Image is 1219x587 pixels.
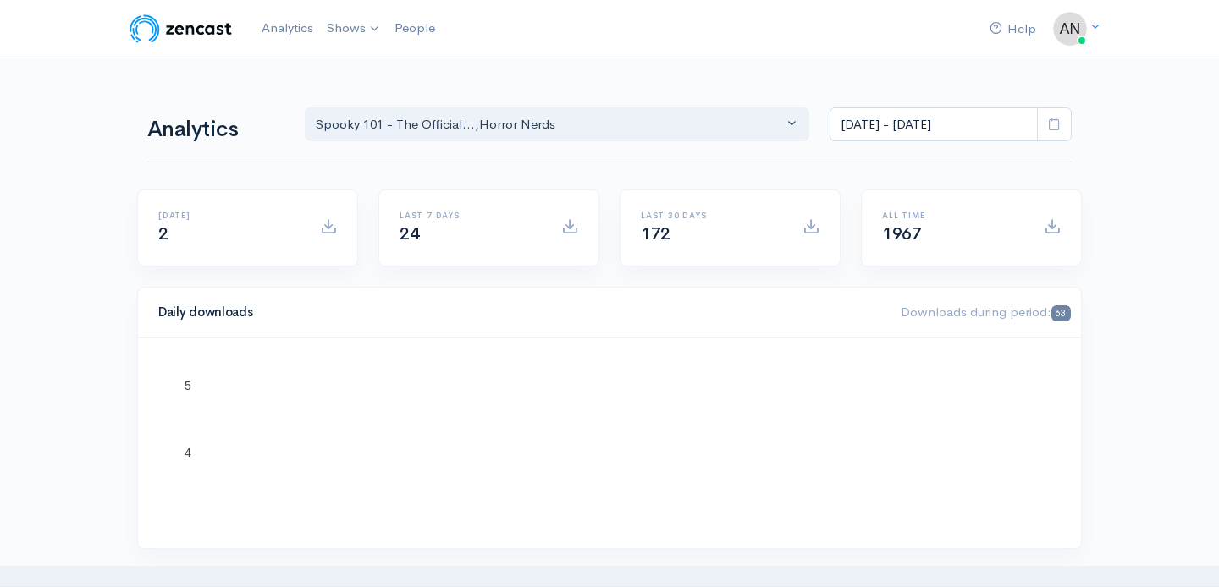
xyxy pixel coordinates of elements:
h6: [DATE] [158,211,300,220]
text: 5 [185,379,191,392]
img: ZenCast Logo [127,12,234,46]
span: 2 [158,223,168,244]
a: Analytics [255,10,320,47]
text: 4 [185,446,191,459]
input: analytics date range selector [830,107,1038,142]
div: Spooky 101 - The Official... , Horror Nerds [316,115,783,134]
svg: A chart. [158,359,1061,528]
img: ... [1053,12,1087,46]
span: 172 [641,223,670,244]
button: Spooky 101 - The Official..., Horror Nerds [305,107,809,142]
h6: All time [882,211,1023,220]
h6: Last 30 days [641,211,782,220]
h4: Daily downloads [158,305,880,320]
a: Help [983,11,1043,47]
span: Downloads during period: [901,304,1071,320]
h1: Analytics [147,118,284,142]
span: 63 [1051,305,1071,321]
h6: Last 7 days [400,211,541,220]
a: People [388,10,442,47]
span: 24 [400,223,419,244]
a: Shows [320,10,388,47]
span: 1967 [882,223,921,244]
